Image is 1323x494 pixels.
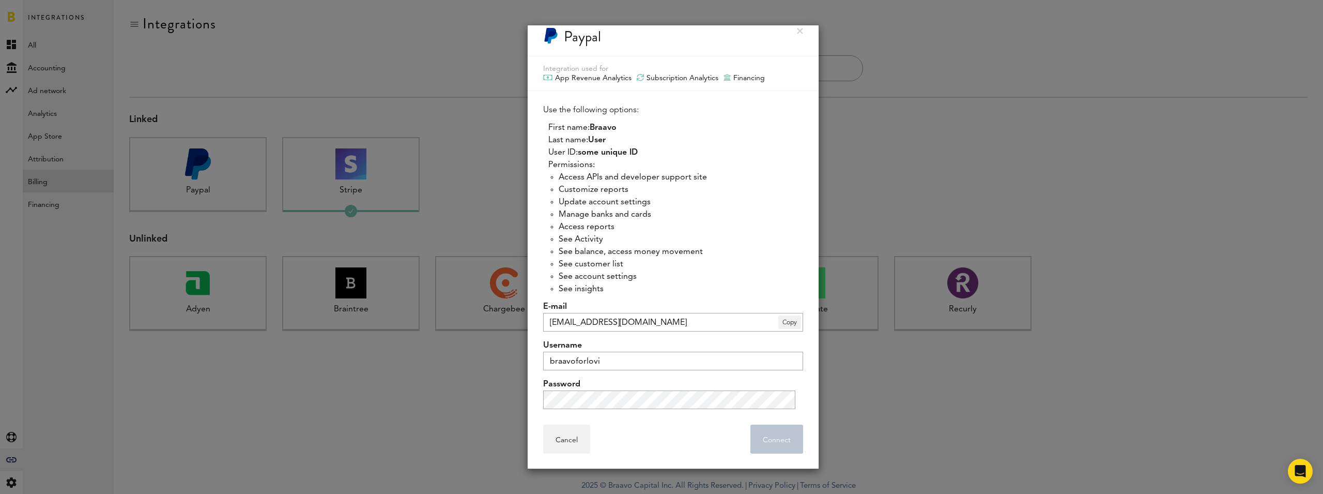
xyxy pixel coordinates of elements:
[543,378,803,391] label: Password
[559,221,803,233] li: Access reports
[543,425,590,454] button: Cancel
[22,7,59,17] span: Support
[548,159,803,295] li: Permissions:
[559,208,803,221] li: Manage banks and cards
[778,316,801,329] span: Copy
[1288,459,1313,484] div: Open Intercom Messenger
[590,124,617,132] span: Braavo
[559,258,803,271] li: See customer list
[559,246,803,258] li: See balance, access money movement
[555,73,632,83] span: App Revenue Analytics
[559,271,803,283] li: See account settings
[733,73,765,83] span: Financing
[578,148,638,157] span: some unique ID
[559,184,803,196] li: Customize reports
[647,73,718,83] span: Subscription Analytics
[564,28,601,46] div: Paypal
[548,146,803,159] li: User ID:
[548,122,803,134] li: First name:
[559,233,803,246] li: See Activity
[559,283,803,295] li: See insights
[543,301,803,313] label: E-mail
[559,171,803,184] li: Access APIs and developer support site
[548,134,803,146] li: Last name:
[543,104,803,295] div: Use the following options:
[750,425,803,454] button: Connect
[543,28,559,43] img: Paypal
[559,196,803,208] li: Update account settings
[588,136,606,144] span: User
[543,339,803,352] label: Username
[543,64,803,73] div: Integration used for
